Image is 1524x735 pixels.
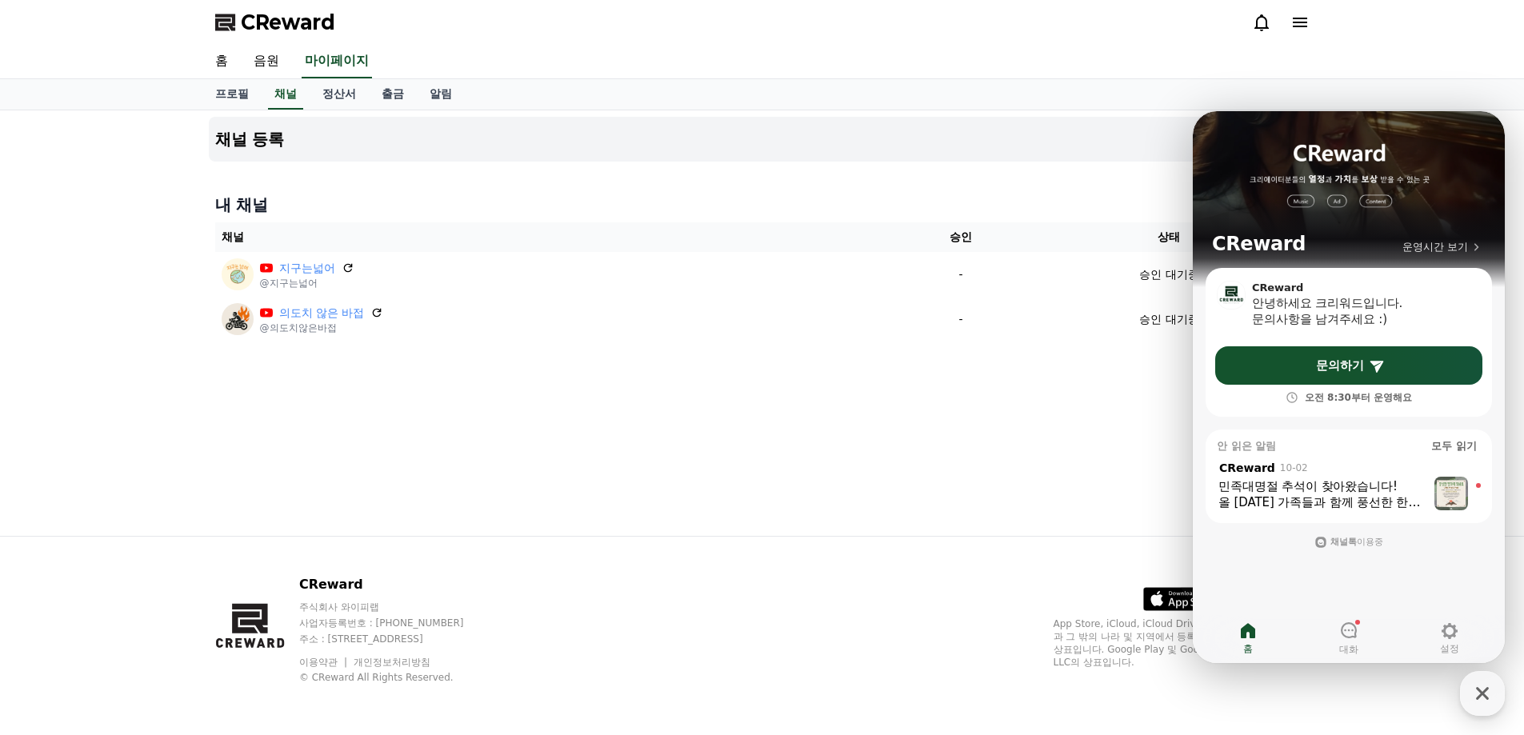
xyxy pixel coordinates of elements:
a: 알림 [417,79,465,110]
h4: 채널 등록 [215,130,285,148]
a: 지구는넓어 [279,260,335,277]
a: 출금 [369,79,417,110]
a: 정산서 [310,79,369,110]
h4: 내 채널 [215,194,1310,216]
p: 주식회사 와이피랩 [299,601,494,613]
a: 의도치 않은 바접 [279,305,365,322]
a: 홈 [202,45,241,78]
th: 채널 [215,222,893,252]
th: 상태 [1029,222,1309,252]
p: 주소 : [STREET_ADDRESS] [299,633,494,645]
a: 음원 [241,45,292,78]
th: 승인 [893,222,1029,252]
img: 의도치 않은 바접 [222,303,254,335]
p: @지구는넓어 [260,277,354,290]
a: 프로필 [202,79,262,110]
span: CReward [241,10,335,35]
p: - [899,266,1022,283]
button: 채널 등록 [209,117,1316,162]
a: 채널 [268,79,303,110]
p: - [899,311,1022,328]
p: © CReward All Rights Reserved. [299,671,494,684]
p: 승인 대기중 [1139,266,1198,283]
img: 지구는넓어 [222,258,254,290]
p: CReward [299,575,494,594]
p: App Store, iCloud, iCloud Drive 및 iTunes Store는 미국과 그 밖의 나라 및 지역에서 등록된 Apple Inc.의 서비스 상표입니다. Goo... [1054,617,1310,669]
p: 승인 대기중 [1139,311,1198,328]
a: 이용약관 [299,657,350,668]
a: 개인정보처리방침 [354,657,430,668]
a: 마이페이지 [302,45,372,78]
iframe: Channel chat [1193,111,1505,663]
p: @의도치않은바접 [260,322,384,334]
p: 사업자등록번호 : [PHONE_NUMBER] [299,617,494,629]
a: CReward [215,10,335,35]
